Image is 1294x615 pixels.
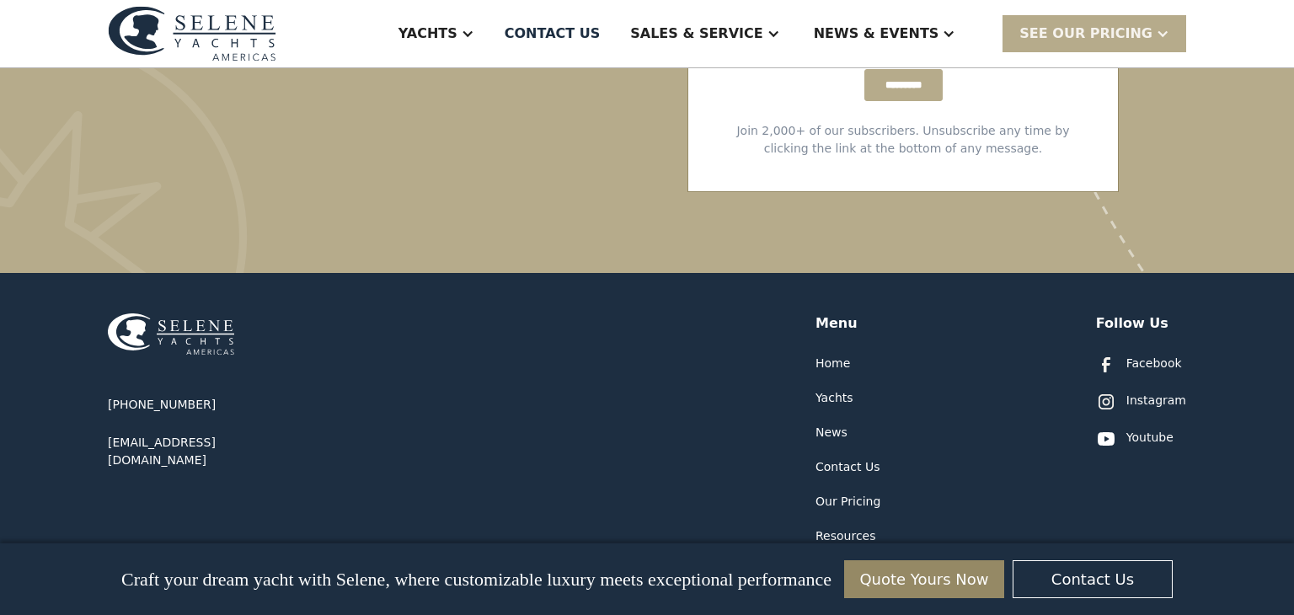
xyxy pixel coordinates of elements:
[815,424,848,441] a: News
[1126,392,1186,409] div: Instagram
[722,122,1084,158] div: Join 2,000+ of our subscribers. Unsubscribe any time by clicking the link at the bottom of any me...
[1096,392,1186,412] a: Instagram
[1096,355,1182,375] a: Facebook
[1096,313,1168,334] div: Follow Us
[815,313,858,334] div: Menu
[108,434,310,469] a: [EMAIL_ADDRESS][DOMAIN_NAME]
[815,355,850,372] a: Home
[815,527,876,545] a: Resources
[1003,15,1186,51] div: SEE Our Pricing
[815,389,853,407] a: Yachts
[815,458,880,476] a: Contact Us
[1126,429,1174,447] div: Youtube
[815,493,880,511] a: Our Pricing
[814,24,939,44] div: News & EVENTS
[1126,355,1182,372] div: Facebook
[1013,560,1173,598] a: Contact Us
[1096,429,1174,449] a: Youtube
[108,6,276,61] img: logo
[398,24,457,44] div: Yachts
[630,24,762,44] div: Sales & Service
[121,569,831,591] p: Craft your dream yacht with Selene, where customizable luxury meets exceptional performance
[505,24,601,44] div: Contact US
[844,560,1004,598] a: Quote Yours Now
[108,396,216,414] a: [PHONE_NUMBER]
[1019,24,1152,44] div: SEE Our Pricing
